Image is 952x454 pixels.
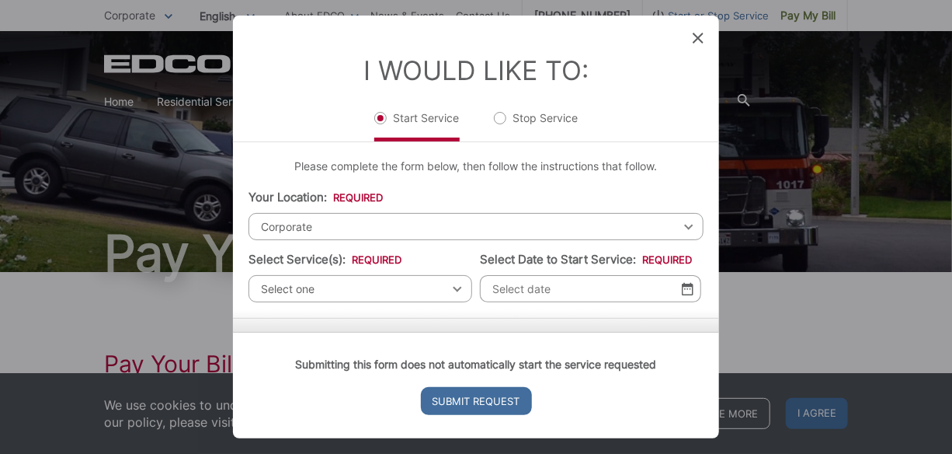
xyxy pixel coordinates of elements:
[480,275,701,302] input: Select date
[374,110,460,141] label: Start Service
[248,213,704,240] span: Corporate
[248,253,401,267] label: Select Service(s):
[363,54,589,86] label: I Would Like To:
[682,282,693,295] img: Select date
[421,387,532,415] input: Submit Request
[480,253,692,267] label: Select Date to Start Service:
[494,110,578,141] label: Stop Service
[248,190,383,204] label: Your Location:
[248,275,472,302] span: Select one
[248,158,704,175] p: Please complete the form below, then follow the instructions that follow.
[296,358,657,371] strong: Submitting this form does not automatically start the service requested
